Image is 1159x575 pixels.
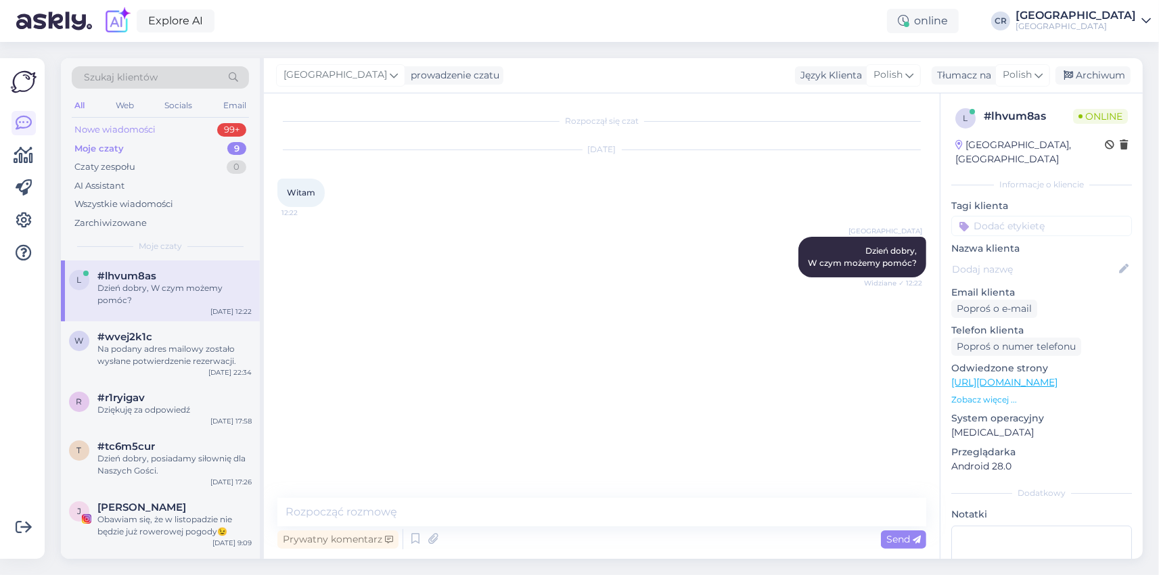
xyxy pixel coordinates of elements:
[955,138,1105,166] div: [GEOGRAPHIC_DATA], [GEOGRAPHIC_DATA]
[208,367,252,377] div: [DATE] 22:34
[210,306,252,317] div: [DATE] 12:22
[277,530,399,549] div: Prywatny komentarz
[1073,109,1128,124] span: Online
[74,198,173,211] div: Wszystkie wiadomości
[886,533,921,545] span: Send
[97,513,252,538] div: Obawiam się, że w listopadzie nie będzie już rowerowej pogody😉
[76,396,83,407] span: r
[951,179,1132,191] div: Informacje o kliencie
[951,338,1081,356] div: Poproś o numer telefonu
[74,160,135,174] div: Czaty zespołu
[951,323,1132,338] p: Telefon klienta
[210,477,252,487] div: [DATE] 17:26
[75,336,84,346] span: w
[932,68,991,83] div: Tłumacz na
[210,416,252,426] div: [DATE] 17:58
[97,282,252,306] div: Dzień dobry, W czym możemy pomóc?
[139,240,182,252] span: Moje czaty
[97,331,152,343] span: #wvej2k1c
[97,392,145,404] span: #r1ryigav
[77,445,82,455] span: t
[137,9,214,32] a: Explore AI
[74,123,156,137] div: Nowe wiadomości
[848,226,922,236] span: [GEOGRAPHIC_DATA]
[963,113,968,123] span: l
[84,70,158,85] span: Szukaj klientów
[984,108,1073,124] div: # lhvum8as
[951,300,1037,318] div: Poproś o e-mail
[97,440,155,453] span: #tc6m5cur
[74,216,147,230] div: Zarchiwizowane
[221,97,249,114] div: Email
[405,68,499,83] div: prowadzenie czatu
[227,142,246,156] div: 9
[103,7,131,35] img: explore-ai
[11,69,37,95] img: Askly Logo
[1055,66,1131,85] div: Archiwum
[873,68,903,83] span: Polish
[113,97,137,114] div: Web
[74,179,124,193] div: AI Assistant
[1016,21,1136,32] div: [GEOGRAPHIC_DATA]
[277,143,926,156] div: [DATE]
[1016,10,1151,32] a: [GEOGRAPHIC_DATA][GEOGRAPHIC_DATA]
[212,538,252,548] div: [DATE] 9:09
[887,9,959,33] div: online
[227,160,246,174] div: 0
[951,487,1132,499] div: Dodatkowy
[951,394,1132,406] p: Zobacz więcej ...
[951,459,1132,474] p: Android 28.0
[991,11,1010,30] div: CR
[217,123,246,137] div: 99+
[97,453,252,477] div: Dzień dobry, posiadamy siłownię dla Naszych Gości.
[951,507,1132,522] p: Notatki
[74,142,124,156] div: Moje czaty
[281,208,332,218] span: 12:22
[952,262,1116,277] input: Dodaj nazwę
[72,97,87,114] div: All
[951,285,1132,300] p: Email klienta
[97,343,252,367] div: Na podany adres mailowy zostało wysłane potwierdzenie rezerwacji.
[951,361,1132,375] p: Odwiedzone strony
[287,187,315,198] span: Witam
[951,411,1132,425] p: System operacyjny
[283,68,387,83] span: [GEOGRAPHIC_DATA]
[97,270,156,282] span: #lhvum8as
[162,97,195,114] div: Socials
[97,501,186,513] span: Joanna Wesołek
[951,376,1058,388] a: [URL][DOMAIN_NAME]
[951,425,1132,440] p: [MEDICAL_DATA]
[951,445,1132,459] p: Przeglądarka
[951,241,1132,256] p: Nazwa klienta
[1016,10,1136,21] div: [GEOGRAPHIC_DATA]
[951,216,1132,236] input: Dodać etykietę
[277,115,926,127] div: Rozpoczął się czat
[77,275,82,285] span: l
[864,278,922,288] span: Widziane ✓ 12:22
[97,404,252,416] div: Dziękuję za odpowiedź
[1003,68,1032,83] span: Polish
[795,68,862,83] div: Język Klienta
[951,199,1132,213] p: Tagi klienta
[77,506,81,516] span: J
